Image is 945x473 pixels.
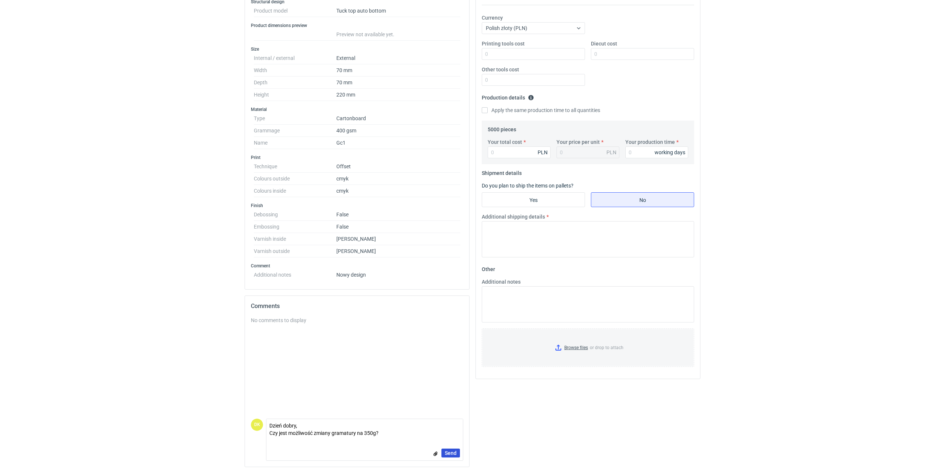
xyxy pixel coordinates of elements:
[251,107,463,112] h3: Material
[336,209,460,221] dd: False
[254,112,336,125] dt: Type
[556,138,600,146] label: Your price per unit
[251,419,263,431] figcaption: DK
[254,5,336,17] dt: Product model
[336,137,460,149] dd: Gc1
[482,14,503,21] label: Currency
[251,317,463,324] div: No comments to display
[254,209,336,221] dt: Debossing
[336,245,460,257] dd: [PERSON_NAME]
[336,269,460,278] dd: Nowy design
[482,213,545,220] label: Additional shipping details
[336,77,460,89] dd: 70 mm
[482,40,525,47] label: Printing tools cost
[482,107,600,114] label: Apply the same production time to all quantities
[336,52,460,64] dd: External
[441,449,460,457] button: Send
[251,23,463,28] h3: Product dimensions preview
[266,419,463,440] textarea: Dzień dobry, Czy jest możliwość zmiany gramatury na 350g?
[488,138,522,146] label: Your total cost
[254,245,336,257] dt: Varnish outside
[336,173,460,185] dd: cmyk
[336,185,460,197] dd: cmyk
[251,203,463,209] h3: Finish
[254,161,336,173] dt: Technique
[482,74,585,86] input: 0
[625,146,688,158] input: 0
[482,329,694,366] label: or drop to attach
[336,221,460,233] dd: False
[254,64,336,77] dt: Width
[336,5,460,17] dd: Tuck top auto bottom
[336,112,460,125] dd: Cartonboard
[254,185,336,197] dt: Colours inside
[254,221,336,233] dt: Embossing
[336,64,460,77] dd: 70 mm
[486,25,527,31] span: Polish złoty (PLN)
[591,40,617,47] label: Diecut cost
[251,263,463,269] h3: Comment
[655,149,685,156] div: working days
[254,173,336,185] dt: Colours outside
[482,263,495,272] legend: Other
[482,92,534,101] legend: Production details
[251,155,463,161] h3: Print
[488,124,516,132] legend: 5000 pieces
[488,146,551,158] input: 0
[336,89,460,101] dd: 220 mm
[625,138,675,146] label: Your production time
[336,161,460,173] dd: Offset
[482,192,585,207] label: Yes
[482,278,521,286] label: Additional notes
[251,46,463,52] h3: Size
[251,302,463,311] h2: Comments
[606,149,616,156] div: PLN
[591,48,694,60] input: 0
[336,233,460,245] dd: [PERSON_NAME]
[254,137,336,149] dt: Name
[482,183,574,189] label: Do you plan to ship the items on pallets?
[254,52,336,64] dt: Internal / external
[251,419,263,431] div: Dominika Kaczyńska
[482,48,585,60] input: 0
[482,167,522,176] legend: Shipment details
[254,77,336,89] dt: Depth
[254,233,336,245] dt: Varnish inside
[336,125,460,137] dd: 400 gsm
[591,192,694,207] label: No
[538,149,548,156] div: PLN
[254,269,336,278] dt: Additional notes
[445,450,457,456] span: Send
[254,89,336,101] dt: Height
[336,31,394,37] span: Preview not available yet.
[482,66,519,73] label: Other tools cost
[254,125,336,137] dt: Grammage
